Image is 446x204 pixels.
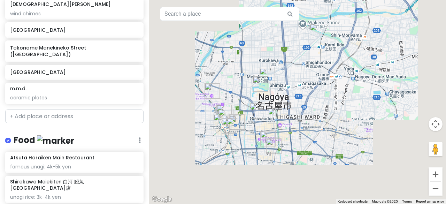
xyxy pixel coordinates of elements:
[37,135,74,146] img: marker
[10,164,138,170] div: famous unagi: 4k-5k yen
[10,85,26,92] h6: m.m.d.
[10,69,138,75] h6: [GEOGRAPHIC_DATA]
[205,83,220,99] div: Toyota Commemorative Museum of Industry and Technology
[372,199,398,203] span: Map data ©2025
[250,103,265,119] div: Chicken Ramen Torisoba Susuru
[260,131,276,146] div: Wakamiya Hachiman Shrine 若宮八幡社
[229,116,245,131] div: Jiro
[222,118,237,134] div: HARBS Meitetsunagoyaten
[416,199,444,203] a: Report a map error
[260,68,275,83] div: Meijō Park
[214,114,229,129] div: Esca underground shopping center
[310,24,325,39] div: Workman Nagoya Tsujimotodori store
[10,10,138,17] div: wind chimes
[14,135,74,146] h4: Food
[218,109,233,124] div: Snoopy Town
[10,1,111,7] h6: [DEMOGRAPHIC_DATA][PERSON_NAME]
[253,76,268,92] div: Honmaru Palace Museum Shop
[160,7,299,21] input: Search a place
[10,27,138,33] h6: [GEOGRAPHIC_DATA]
[151,195,174,204] img: Google
[216,105,232,120] div: Shirakawa Meiekiten 白河 鰻魚飯 名駅店
[429,167,443,181] button: Zoom in
[10,95,138,101] div: ceramic plates
[229,114,245,130] div: Yanagibashi Central Market
[151,195,174,204] a: Open this area in Google Maps (opens a new window)
[429,182,443,196] button: Zoom out
[265,137,280,152] div: 三輪神社 Miwa Shrine
[10,179,138,191] h6: Shirakawa Meiekiten 白河 鰻魚[GEOGRAPHIC_DATA]店
[10,194,138,200] div: unagi rice: 3k-4k yen
[402,199,412,203] a: Terms
[429,117,443,131] button: Map camera controls
[10,154,94,161] h6: Atsuta Horaiken Main Restaurant
[222,115,237,130] div: Konparu Sun Road
[10,45,138,57] h6: Tokoname Manekineko Street ([GEOGRAPHIC_DATA])
[268,108,283,123] div: m.m.d.
[266,138,282,154] div: Super Kids Land Osu shop
[338,199,368,204] button: Keyboard shortcuts
[5,109,144,123] input: + Add place or address
[227,118,242,133] div: Tsubame Bread & Milk
[429,142,443,156] button: Drag Pegman onto the map to open Street View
